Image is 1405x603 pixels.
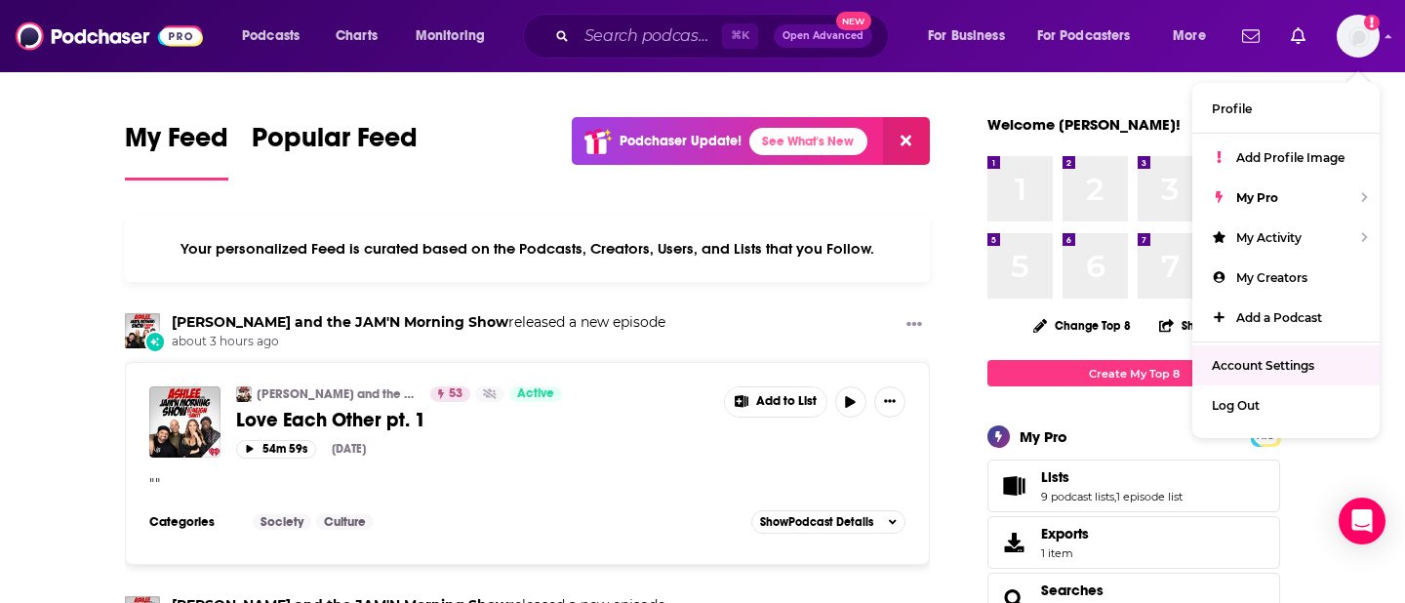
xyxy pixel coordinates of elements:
span: Log Out [1212,398,1260,413]
span: , [1114,490,1116,503]
h3: released a new episode [172,313,665,332]
a: [PERSON_NAME] and the JAM'N Morning Show [257,386,418,402]
span: Open Advanced [783,31,863,41]
span: Charts [336,22,378,50]
a: Lists [1041,468,1183,486]
span: about 3 hours ago [172,334,665,350]
div: Search podcasts, credits, & more... [542,14,907,59]
button: open menu [228,20,325,52]
a: See What's New [749,128,867,155]
svg: Add a profile image [1364,15,1380,30]
span: 1 item [1041,546,1089,560]
span: Active [517,384,554,404]
span: Account Settings [1212,358,1314,373]
span: 53 [449,384,462,404]
button: ShowPodcast Details [751,510,905,534]
a: Show notifications dropdown [1283,20,1313,53]
a: My Feed [125,121,228,181]
a: Ashlee and the JAM'N Morning Show [172,313,508,331]
img: Ashlee and the JAM'N Morning Show [236,386,252,402]
span: Popular Feed [252,121,418,166]
span: More [1173,22,1206,50]
span: New [836,12,871,30]
span: " " [149,475,160,493]
p: Podchaser Update! [620,133,742,149]
span: Lists [1041,468,1069,486]
a: Popular Feed [252,121,418,181]
span: Lists [987,460,1280,512]
a: Add Profile Image [1192,138,1380,178]
button: open menu [402,20,510,52]
img: User Profile [1337,15,1380,58]
span: ⌘ K [722,23,758,49]
a: Lists [994,472,1033,500]
a: Profile [1192,89,1380,129]
span: My Feed [125,121,228,166]
button: 54m 59s [236,440,316,459]
h3: Categories [149,514,237,530]
span: Monitoring [416,22,485,50]
button: Show profile menu [1337,15,1380,58]
a: Culture [316,514,374,530]
div: Your personalized Feed is curated based on the Podcasts, Creators, Users, and Lists that you Follow. [125,216,930,282]
span: Logged in as jillgoldstein [1337,15,1380,58]
ul: Show profile menu [1192,83,1380,438]
button: open menu [1159,20,1230,52]
span: My Activity [1236,230,1302,245]
span: Add a Podcast [1236,310,1322,325]
button: open menu [914,20,1029,52]
span: Add Profile Image [1236,150,1345,165]
a: Searches [1041,582,1104,599]
img: Love Each Other pt. 1 [149,386,221,458]
a: 53 [430,386,470,402]
button: Open AdvancedNew [774,24,872,48]
span: Profile [1212,101,1252,116]
span: Show Podcast Details [760,515,873,529]
span: Add to List [756,394,817,409]
span: For Podcasters [1037,22,1131,50]
span: For Business [928,22,1005,50]
button: Show More Button [874,386,905,418]
button: Share Top 8 [1158,306,1246,344]
div: [DATE] [332,442,366,456]
span: Exports [994,529,1033,556]
div: New Episode [144,331,166,352]
a: Account Settings [1192,345,1380,385]
div: Open Intercom Messenger [1339,498,1385,544]
button: Show More Button [899,313,930,338]
div: My Pro [1020,427,1067,446]
a: Exports [987,516,1280,569]
a: Create My Top 8 [987,360,1280,386]
a: 9 podcast lists [1041,490,1114,503]
span: Podcasts [242,22,300,50]
img: Ashlee and the JAM'N Morning Show [125,313,160,348]
a: Charts [323,20,389,52]
a: Active [509,386,562,402]
a: PRO [1254,428,1277,443]
input: Search podcasts, credits, & more... [577,20,722,52]
span: My Creators [1236,270,1307,285]
a: 1 episode list [1116,490,1183,503]
a: My Creators [1192,258,1380,298]
a: Add a Podcast [1192,298,1380,338]
button: Change Top 8 [1022,313,1143,338]
button: Show More Button [725,387,826,417]
button: open menu [1024,20,1159,52]
a: Society [253,514,311,530]
span: Love Each Other pt. 1 [236,408,425,432]
a: Show notifications dropdown [1234,20,1267,53]
a: Welcome [PERSON_NAME]! [987,115,1181,134]
a: Love Each Other pt. 1 [236,408,710,432]
span: My Pro [1236,190,1278,205]
img: Podchaser - Follow, Share and Rate Podcasts [16,18,203,55]
span: Exports [1041,525,1089,543]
